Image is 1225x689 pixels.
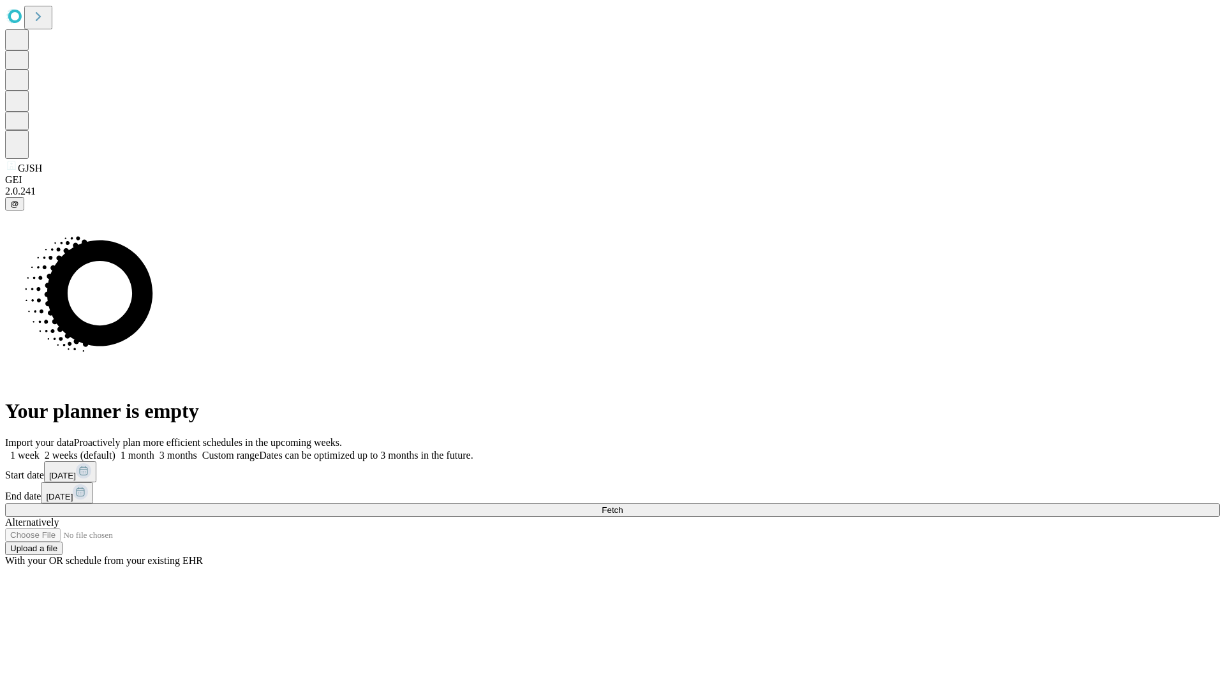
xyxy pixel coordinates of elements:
span: GJSH [18,163,42,174]
div: End date [5,482,1220,503]
span: Custom range [202,450,259,461]
button: [DATE] [44,461,96,482]
span: Dates can be optimized up to 3 months in the future. [259,450,473,461]
span: [DATE] [49,471,76,480]
h1: Your planner is empty [5,399,1220,423]
span: @ [10,199,19,209]
button: Upload a file [5,542,63,555]
span: [DATE] [46,492,73,501]
div: GEI [5,174,1220,186]
button: Fetch [5,503,1220,517]
span: 3 months [160,450,197,461]
span: 1 week [10,450,40,461]
div: 2.0.241 [5,186,1220,197]
span: Proactively plan more efficient schedules in the upcoming weeks. [74,437,342,448]
button: [DATE] [41,482,93,503]
span: 1 month [121,450,154,461]
span: Fetch [602,505,623,515]
span: 2 weeks (default) [45,450,115,461]
button: @ [5,197,24,211]
span: Alternatively [5,517,59,528]
span: Import your data [5,437,74,448]
div: Start date [5,461,1220,482]
span: With your OR schedule from your existing EHR [5,555,203,566]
